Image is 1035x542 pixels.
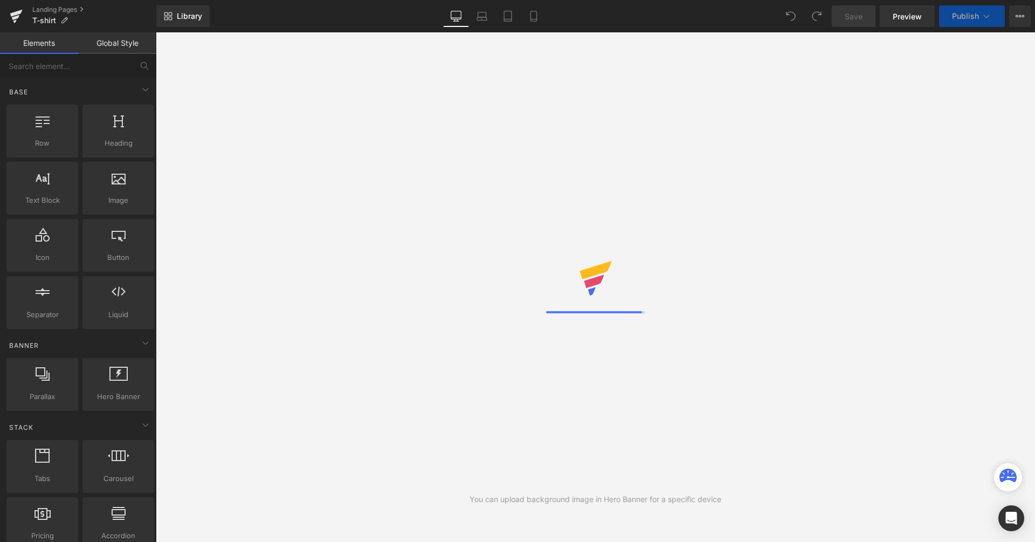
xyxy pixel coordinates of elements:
span: Text Block [10,195,75,206]
span: Icon [10,252,75,263]
div: Open Intercom Messenger [998,505,1024,531]
span: Hero Banner [86,391,151,402]
span: Parallax [10,391,75,402]
span: Base [8,87,29,97]
a: Laptop [469,5,495,27]
button: Publish [939,5,1005,27]
a: Tablet [495,5,521,27]
button: Redo [806,5,827,27]
span: Separator [10,309,75,320]
span: Library [177,11,202,21]
span: Banner [8,340,40,351]
span: Heading [86,138,151,149]
span: Pricing [10,530,75,541]
button: More [1009,5,1031,27]
span: Image [86,195,151,206]
span: Accordion [86,530,151,541]
span: Save [845,11,862,22]
span: Carousel [86,473,151,484]
span: Stack [8,422,34,433]
span: Tabs [10,473,75,484]
a: Preview [880,5,935,27]
div: You can upload background image in Hero Banner for a specific device [470,493,721,505]
a: Global Style [78,32,156,54]
a: Mobile [521,5,547,27]
span: T-shirt [32,16,56,25]
span: Publish [952,12,979,20]
span: Preview [893,11,922,22]
span: Liquid [86,309,151,320]
span: Button [86,252,151,263]
button: Undo [780,5,802,27]
a: Desktop [443,5,469,27]
a: Landing Pages [32,5,156,14]
span: Row [10,138,75,149]
a: New Library [156,5,210,27]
